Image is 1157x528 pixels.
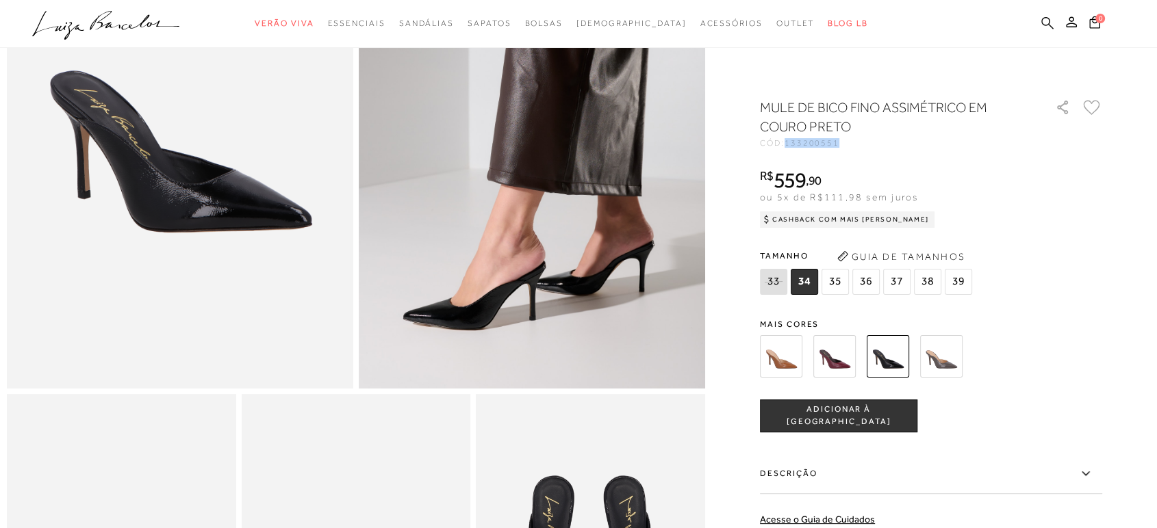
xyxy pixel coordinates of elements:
span: Essenciais [327,18,385,28]
span: ADICIONAR À [GEOGRAPHIC_DATA] [761,404,917,427]
img: MULE DE BICO FINO ASSIMÉTRICO EM COURO MARSALA [813,335,856,378]
div: Cashback com Mais [PERSON_NAME] [760,211,934,228]
span: BLOG LB [828,18,867,28]
a: Acesse o Guia de Cuidados [760,514,875,525]
img: MULE DE BICO FINO ASSIMÉTRICO EM COURO VERNIZ CINZA [920,335,963,378]
span: Sapatos [468,18,511,28]
span: 0 [1095,14,1105,23]
span: 37 [883,269,911,295]
button: Guia de Tamanhos [832,246,969,267]
a: categoryNavScreenReaderText [255,11,314,36]
span: Tamanho [760,246,976,266]
a: categoryNavScreenReaderText [776,11,815,36]
span: Outlet [776,18,815,28]
button: 0 [1085,15,1104,34]
a: noSubCategoriesText [576,11,687,36]
span: Sandálias [399,18,454,28]
a: categoryNavScreenReaderText [468,11,511,36]
span: 559 [774,168,806,192]
label: Descrição [760,454,1102,494]
span: [DEMOGRAPHIC_DATA] [576,18,687,28]
span: 33 [760,269,787,295]
a: categoryNavScreenReaderText [524,11,563,36]
span: 35 [822,269,849,295]
span: ou 5x de R$111,98 sem juros [760,192,918,202]
i: , [806,174,822,187]
span: Bolsas [524,18,563,28]
img: MULE DE BICO FINO ASSIMÉTRICO EM COURO CARAMELO [760,335,802,378]
img: MULE DE BICO FINO ASSIMÉTRICO EM COURO PRETO [867,335,909,378]
a: categoryNavScreenReaderText [700,11,763,36]
h1: MULE DE BICO FINO ASSIMÉTRICO EM COURO PRETO [760,98,1017,136]
span: 90 [809,173,822,187]
span: 133200551 [785,138,839,148]
span: 39 [945,269,972,295]
span: Verão Viva [255,18,314,28]
span: 34 [791,269,818,295]
button: ADICIONAR À [GEOGRAPHIC_DATA] [760,399,917,432]
span: 36 [852,269,880,295]
span: Acessórios [700,18,763,28]
a: BLOG LB [828,11,867,36]
a: categoryNavScreenReaderText [399,11,454,36]
i: R$ [760,170,774,182]
span: Mais cores [760,320,1102,328]
span: 38 [914,269,941,295]
a: categoryNavScreenReaderText [327,11,385,36]
div: CÓD: [760,139,1034,147]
